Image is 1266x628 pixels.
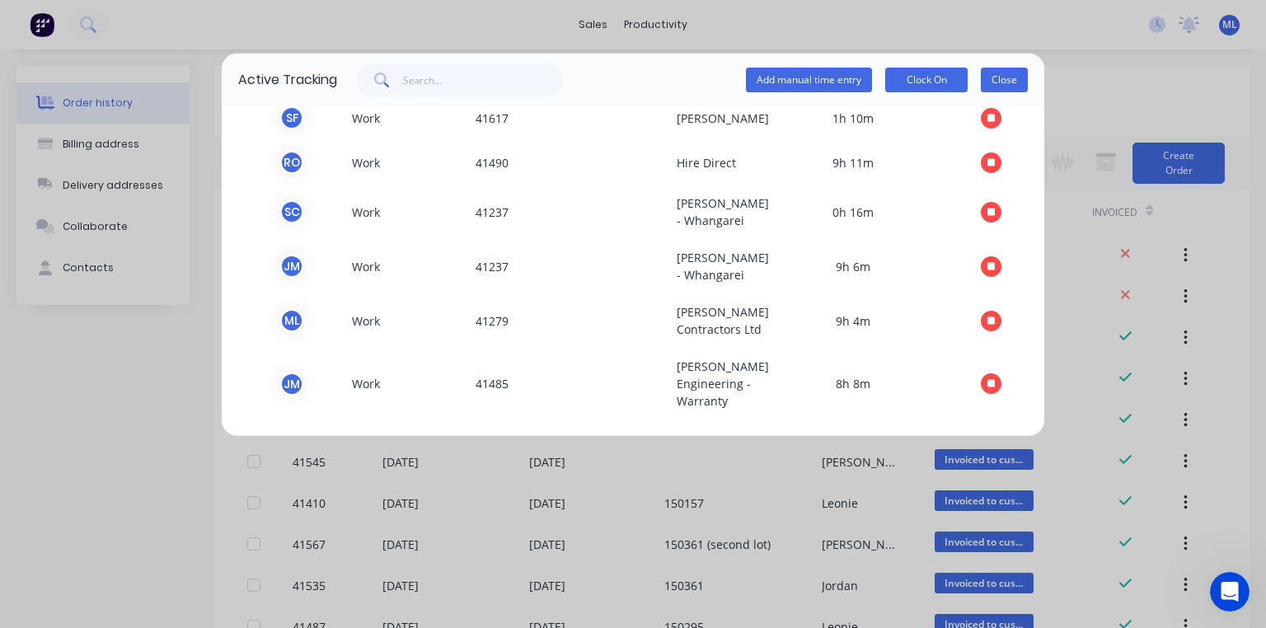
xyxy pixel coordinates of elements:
[345,150,469,175] span: Work
[238,70,337,90] div: Active Tracking
[279,105,304,130] div: s f
[279,372,304,396] div: J M
[670,105,753,130] span: [PERSON_NAME]
[469,150,670,175] span: 41490
[670,303,753,338] span: [PERSON_NAME] Contractors Ltd
[753,303,954,338] span: 9h 4m
[670,358,753,410] span: [PERSON_NAME] Engineering - Warranty
[345,105,469,130] span: Work
[1210,572,1250,612] iframe: Intercom live chat
[345,358,469,410] span: Work
[279,254,304,279] div: J M
[345,249,469,284] span: Work
[670,194,753,229] span: [PERSON_NAME] - Whangarei
[753,358,954,410] span: 8h 8m
[469,303,670,338] span: 41279
[753,150,954,175] span: 9h 11m
[753,194,954,229] span: 0h 16m
[670,249,753,284] span: [PERSON_NAME] - Whangarei
[469,358,670,410] span: 41485
[279,308,304,333] div: M L
[345,194,469,229] span: Work
[279,199,304,224] div: S C
[746,68,872,92] button: Add manual time entry
[403,63,564,96] input: Search...
[670,150,753,175] span: Hire Direct
[981,68,1028,92] button: Close
[753,105,954,130] span: 1h 10m
[469,105,670,130] span: 41617
[469,249,670,284] span: 41237
[885,68,968,92] button: Clock On
[753,249,954,284] span: 9h 6m
[469,194,670,229] span: 41237
[345,303,469,338] span: Work
[279,150,304,175] div: R O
